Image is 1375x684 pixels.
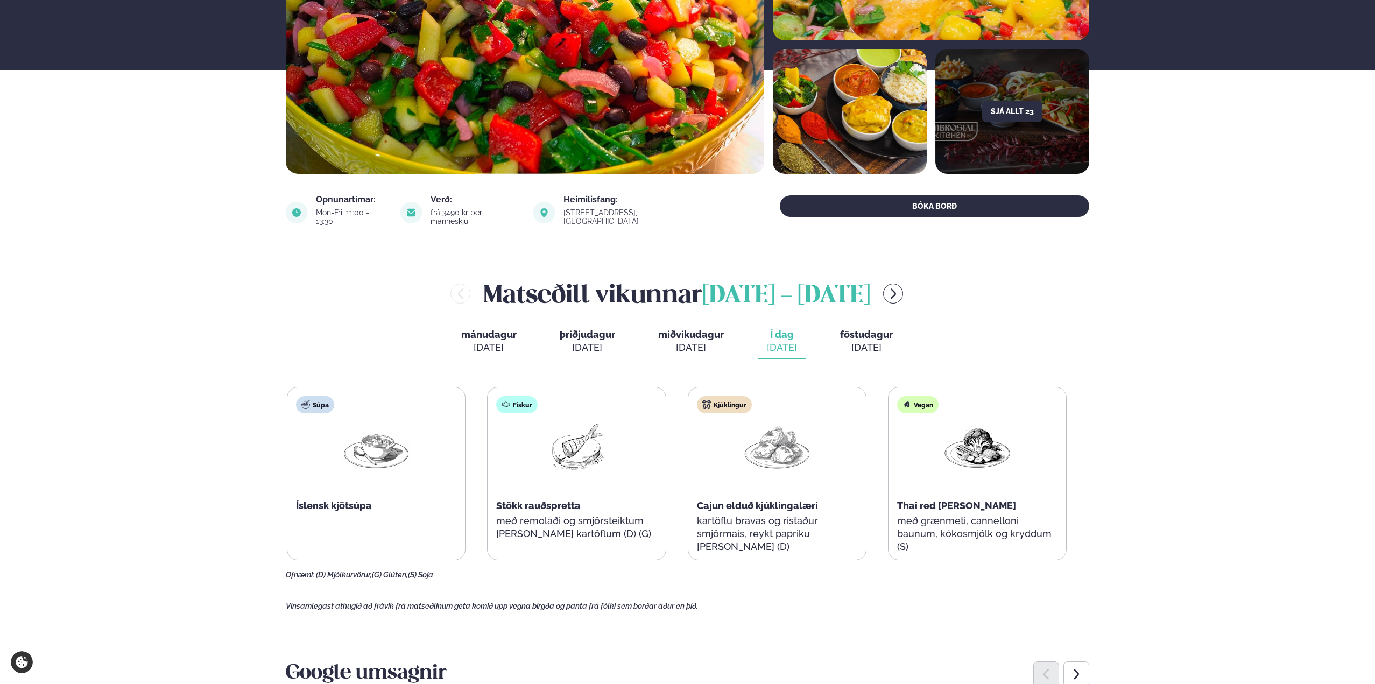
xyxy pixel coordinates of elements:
[316,208,387,225] div: Mon-Fri: 11:00 - 13:30
[372,570,408,579] span: (G) Glúten,
[408,570,433,579] span: (S) Soja
[502,400,510,409] img: fish.svg
[840,329,893,340] span: föstudagur
[650,324,732,359] button: miðvikudagur [DATE]
[431,208,520,225] div: frá 3490 kr per manneskju
[496,500,581,511] span: Stökk rauðspretta
[461,329,517,340] span: mánudagur
[450,284,470,304] button: menu-btn-left
[342,422,411,472] img: Soup.png
[697,396,752,413] div: Kjúklingur
[461,341,517,354] div: [DATE]
[496,514,657,540] p: með remolaði og smjörsteiktum [PERSON_NAME] kartöflum (D) (G)
[563,215,713,228] a: link
[758,324,806,359] button: Í dag [DATE]
[943,422,1012,472] img: Vegan.png
[316,195,387,204] div: Opnunartímar:
[286,602,698,610] span: Vinsamlegast athugið að frávik frá matseðlinum geta komið upp vegna birgða og panta frá fólki sem...
[902,400,911,409] img: Vegan.svg
[840,341,893,354] div: [DATE]
[743,422,812,472] img: Chicken-thighs.png
[897,500,1016,511] span: Thai red [PERSON_NAME]
[897,396,939,413] div: Vegan
[982,101,1042,122] button: Sjá allt 23
[780,195,1089,217] button: BÓKA BORÐ
[301,400,310,409] img: soup.svg
[286,570,314,579] span: Ofnæmi:
[431,195,520,204] div: Verð:
[767,328,797,341] span: Í dag
[702,400,711,409] img: chicken.svg
[773,49,927,174] img: image alt
[286,202,307,223] img: image alt
[560,341,615,354] div: [DATE]
[702,284,870,308] span: [DATE] - [DATE]
[560,329,615,340] span: þriðjudagur
[453,324,525,359] button: mánudagur [DATE]
[296,396,334,413] div: Súpa
[658,329,724,340] span: miðvikudagur
[400,202,422,223] img: image alt
[563,208,713,225] div: [STREET_ADDRESS], [GEOGRAPHIC_DATA]
[831,324,901,359] button: föstudagur [DATE]
[11,651,33,673] a: Cookie settings
[658,341,724,354] div: [DATE]
[296,500,372,511] span: Íslensk kjötsúpa
[697,514,857,553] p: kartöflu bravas og ristaður smjörmaís, reykt papriku [PERSON_NAME] (D)
[897,514,1057,553] p: með grænmeti, cannelloni baunum, kókosmjólk og kryddum (S)
[551,324,624,359] button: þriðjudagur [DATE]
[316,570,372,579] span: (D) Mjólkurvörur,
[767,341,797,354] div: [DATE]
[697,500,818,511] span: Cajun elduð kjúklingalæri
[483,276,870,311] h2: Matseðill vikunnar
[542,422,611,472] img: Fish.png
[533,202,555,223] img: image alt
[496,396,538,413] div: Fiskur
[563,195,713,204] div: Heimilisfang:
[883,284,903,304] button: menu-btn-right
